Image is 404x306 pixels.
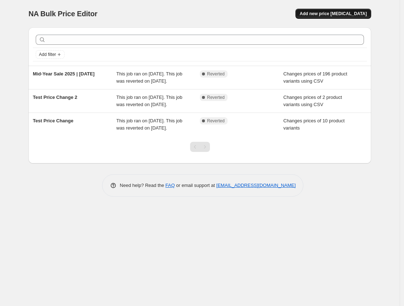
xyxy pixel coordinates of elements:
span: Need help? Read the [120,183,166,188]
span: Changes prices of 10 product variants [284,118,345,131]
span: Test Price Change [33,118,73,123]
span: Changes prices of 2 product variants using CSV [284,95,342,107]
span: Test Price Change 2 [33,95,77,100]
span: Reverted [207,95,225,100]
span: or email support at [175,183,216,188]
span: This job ran on [DATE]. This job was reverted on [DATE]. [117,118,183,131]
span: This job ran on [DATE]. This job was reverted on [DATE]. [117,95,183,107]
span: Reverted [207,118,225,124]
nav: Pagination [190,142,210,152]
span: Add filter [39,52,56,57]
span: NA Bulk Price Editor [28,10,97,18]
span: This job ran on [DATE]. This job was reverted on [DATE]. [117,71,183,84]
span: Add new price [MEDICAL_DATA] [300,11,367,17]
span: Mid-Year Sale 2025 | [DATE] [33,71,95,76]
span: Reverted [207,71,225,77]
a: FAQ [166,183,175,188]
span: Changes prices of 196 product variants using CSV [284,71,347,84]
button: Add new price [MEDICAL_DATA] [295,9,371,19]
button: Add filter [36,50,65,59]
a: [EMAIL_ADDRESS][DOMAIN_NAME] [216,183,296,188]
